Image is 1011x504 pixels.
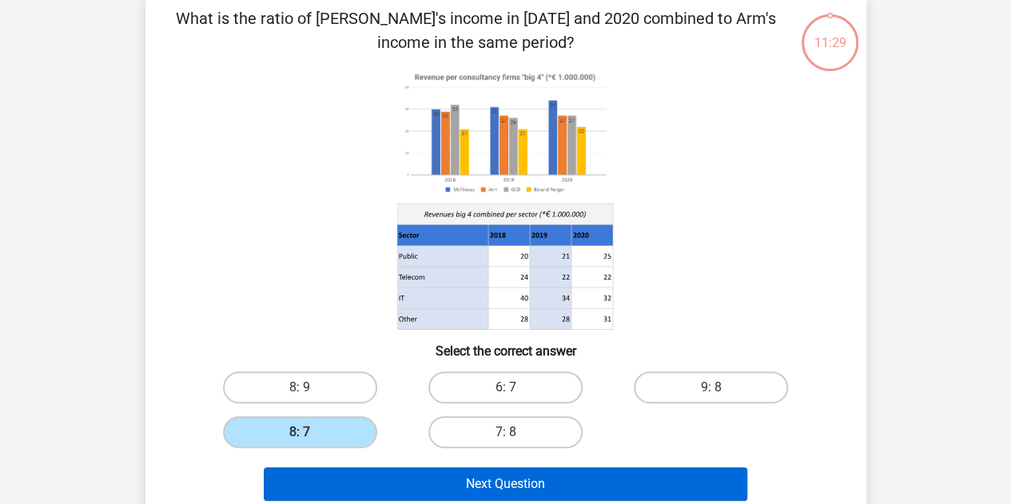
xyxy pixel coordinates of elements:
[171,6,781,54] p: What is the ratio of [PERSON_NAME]'s income in [DATE] and 2020 combined to Arm's income in the sa...
[223,371,377,403] label: 8: 9
[428,416,583,448] label: 7: 8
[428,371,583,403] label: 6: 7
[634,371,788,403] label: 9: 8
[264,467,747,501] button: Next Question
[171,331,841,359] h6: Select the correct answer
[223,416,377,448] label: 8: 7
[800,13,860,53] div: 11:29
